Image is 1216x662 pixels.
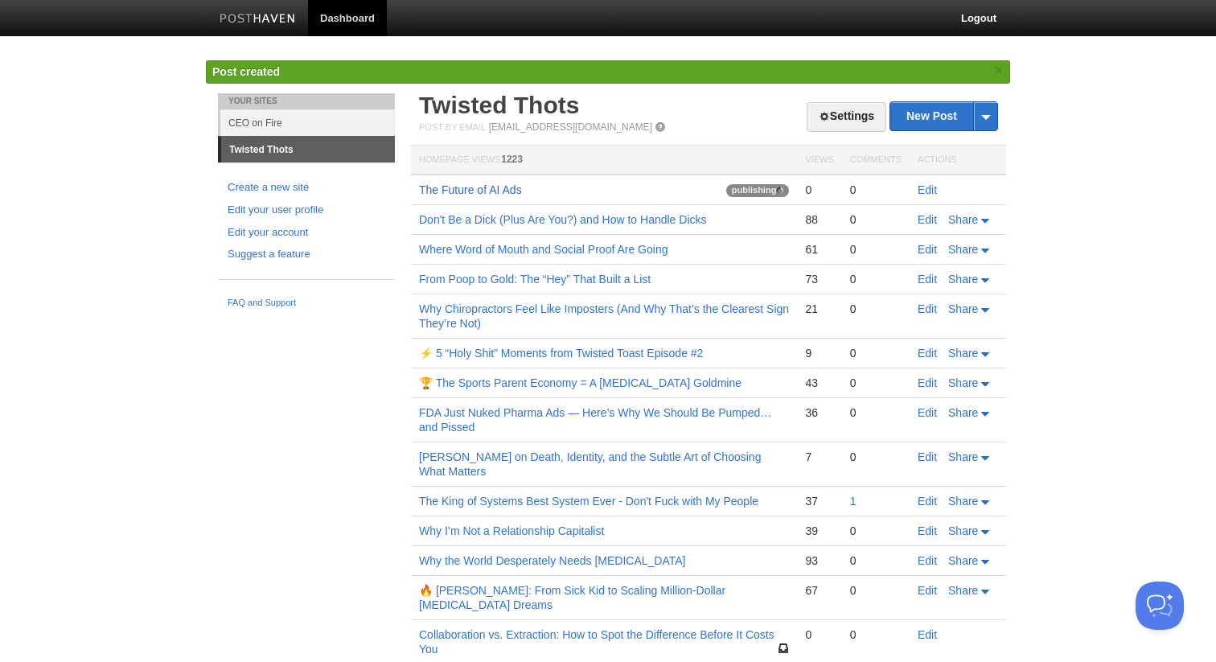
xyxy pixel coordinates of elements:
div: 0 [850,524,902,538]
a: Create a new site [228,179,385,196]
span: 1223 [501,154,523,165]
th: Homepage Views [411,146,797,175]
a: Edit [918,554,937,567]
a: New Post [890,102,997,130]
img: loading-tiny-gray.gif [777,187,783,194]
div: 21 [805,302,833,316]
a: Edit [918,213,937,226]
a: The Future of AI Ads [419,183,522,196]
a: Edit [918,376,937,389]
a: Edit [918,628,937,641]
span: Share [948,213,978,226]
a: 🏆 The Sports Parent Economy = A [MEDICAL_DATA] Goldmine [419,376,742,389]
a: Why Chiropractors Feel Like Imposters (And Why That’s the Clearest Sign They’re Not) [419,302,789,330]
span: Share [948,243,978,256]
div: 0 [850,272,902,286]
span: Share [948,554,978,567]
a: From Poop to Gold: The “Hey” That Built a List [419,273,651,286]
div: 0 [850,450,902,464]
th: Comments [842,146,910,175]
a: Settings [807,102,886,132]
div: 0 [850,302,902,316]
span: Share [948,273,978,286]
a: Edit [918,584,937,597]
div: 0 [850,627,902,642]
span: Post by Email [419,122,486,132]
a: Edit [918,347,937,360]
div: 36 [805,405,833,420]
th: Actions [910,146,1006,175]
a: Edit [918,302,937,315]
a: × [992,60,1006,80]
div: 39 [805,524,833,538]
a: Edit [918,495,937,508]
div: 7 [805,450,833,464]
div: 0 [805,183,833,197]
a: FAQ and Support [228,296,385,310]
a: Edit [918,183,937,196]
a: Why the World Desperately Needs [MEDICAL_DATA] [419,554,685,567]
a: Edit your account [228,224,385,241]
div: 88 [805,212,833,227]
a: Why I’m Not a Relationship Capitalist [419,524,604,537]
span: Share [948,450,978,463]
li: Your Sites [218,93,395,109]
a: FDA Just Nuked Pharma Ads — Here’s Why We Should Be Pumped… and Pissed [419,406,771,434]
div: 0 [805,627,833,642]
div: 9 [805,346,833,360]
a: Edit [918,524,937,537]
div: 73 [805,272,833,286]
a: The King of Systems Best System Ever - Don't Fuck with My People [419,495,758,508]
span: Share [948,524,978,537]
div: 43 [805,376,833,390]
span: Share [948,584,978,597]
div: 0 [850,183,902,197]
div: 0 [850,376,902,390]
th: Views [797,146,841,175]
a: Don't Be a Dick (Plus Are You?) and How to Handle Dicks [419,213,707,226]
a: 🔥 [PERSON_NAME]: From Sick Kid to Scaling Million-Dollar [MEDICAL_DATA] Dreams [419,584,725,611]
a: Edit [918,450,937,463]
span: publishing [726,184,790,197]
span: Share [948,302,978,315]
div: 0 [850,346,902,360]
a: Twisted Thots [221,137,395,162]
div: 61 [805,242,833,257]
div: 93 [805,553,833,568]
div: 67 [805,583,833,598]
span: Share [948,406,978,419]
a: Edit [918,406,937,419]
a: Collaboration vs. Extraction: How to Spot the Difference Before It Costs You [419,628,774,656]
span: Share [948,347,978,360]
span: Post created [212,65,280,78]
a: [EMAIL_ADDRESS][DOMAIN_NAME] [489,121,652,133]
div: 0 [850,405,902,420]
a: CEO on Fire [220,109,395,136]
div: 0 [850,242,902,257]
a: Edit [918,273,937,286]
div: 37 [805,494,833,508]
a: ⚡ 5 “Holy Shit” Moments from Twisted Toast Episode #2 [419,347,703,360]
a: Edit your user profile [228,202,385,219]
a: Twisted Thots [419,92,579,118]
div: 0 [850,553,902,568]
a: Edit [918,243,937,256]
a: 1 [850,495,857,508]
a: Suggest a feature [228,246,385,263]
iframe: Help Scout Beacon - Open [1136,582,1184,630]
img: Posthaven-bar [220,14,296,26]
div: 0 [850,583,902,598]
div: 0 [850,212,902,227]
span: Share [948,495,978,508]
a: [PERSON_NAME] on Death, Identity, and the Subtle Art of Choosing What Matters [419,450,761,478]
span: Share [948,376,978,389]
a: Where Word of Mouth and Social Proof Are Going [419,243,668,256]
